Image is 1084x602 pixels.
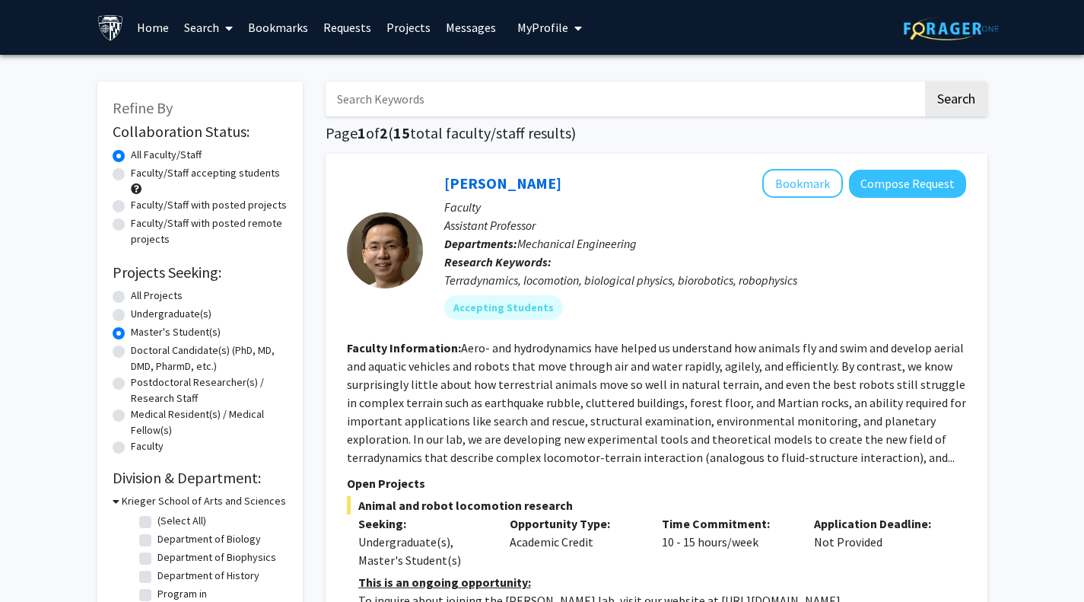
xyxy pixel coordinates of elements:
[444,236,517,251] b: Departments:
[347,340,966,465] fg-read-more: Aero- and hydrodynamics have helped us understand how animals fly and swim and develop aerial and...
[347,496,966,514] span: Animal and robot locomotion research
[904,17,999,40] img: ForagerOne Logo
[131,165,280,181] label: Faculty/Staff accepting students
[510,514,639,533] p: Opportunity Type:
[131,306,211,322] label: Undergraduate(s)
[131,324,221,340] label: Master's Student(s)
[131,406,288,438] label: Medical Resident(s) / Medical Fellow(s)
[444,198,966,216] p: Faculty
[347,474,966,492] p: Open Projects
[444,216,966,234] p: Assistant Professor
[97,14,124,41] img: Johns Hopkins University Logo
[113,469,288,487] h2: Division & Department:
[131,374,288,406] label: Postdoctoral Researcher(s) / Research Staff
[316,1,379,54] a: Requests
[131,438,164,454] label: Faculty
[157,549,276,565] label: Department of Biophysics
[326,81,923,116] input: Search Keywords
[803,514,955,569] div: Not Provided
[438,1,504,54] a: Messages
[157,513,206,529] label: (Select All)
[131,147,202,163] label: All Faculty/Staff
[379,1,438,54] a: Projects
[347,340,461,355] b: Faculty Information:
[762,169,843,198] button: Add Chen Li to Bookmarks
[131,288,183,304] label: All Projects
[326,124,987,142] h1: Page of ( total faculty/staff results)
[157,568,259,584] label: Department of History
[444,271,966,289] div: Terradynamics, locomotion, biological physics, biorobotics, robophysics
[113,98,173,117] span: Refine By
[358,533,488,569] div: Undergraduate(s), Master's Student(s)
[650,514,803,569] div: 10 - 15 hours/week
[11,534,65,591] iframe: Chat
[498,514,650,569] div: Academic Credit
[131,342,288,374] label: Doctoral Candidate(s) (PhD, MD, DMD, PharmD, etc.)
[444,174,561,193] a: [PERSON_NAME]
[517,236,637,251] span: Mechanical Engineering
[122,493,286,509] h3: Krieger School of Arts and Sciences
[517,20,568,35] span: My Profile
[358,514,488,533] p: Seeking:
[113,263,288,282] h2: Projects Seeking:
[393,123,410,142] span: 15
[925,81,987,116] button: Search
[444,254,552,269] b: Research Keywords:
[814,514,943,533] p: Application Deadline:
[662,514,791,533] p: Time Commitment:
[113,123,288,141] h2: Collaboration Status:
[129,1,176,54] a: Home
[444,295,563,320] mat-chip: Accepting Students
[380,123,388,142] span: 2
[358,575,531,590] u: This is an ongoing opportunity:
[358,123,366,142] span: 1
[131,197,287,213] label: Faculty/Staff with posted projects
[240,1,316,54] a: Bookmarks
[131,215,288,247] label: Faculty/Staff with posted remote projects
[849,170,966,198] button: Compose Request to Chen Li
[176,1,240,54] a: Search
[157,531,261,547] label: Department of Biology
